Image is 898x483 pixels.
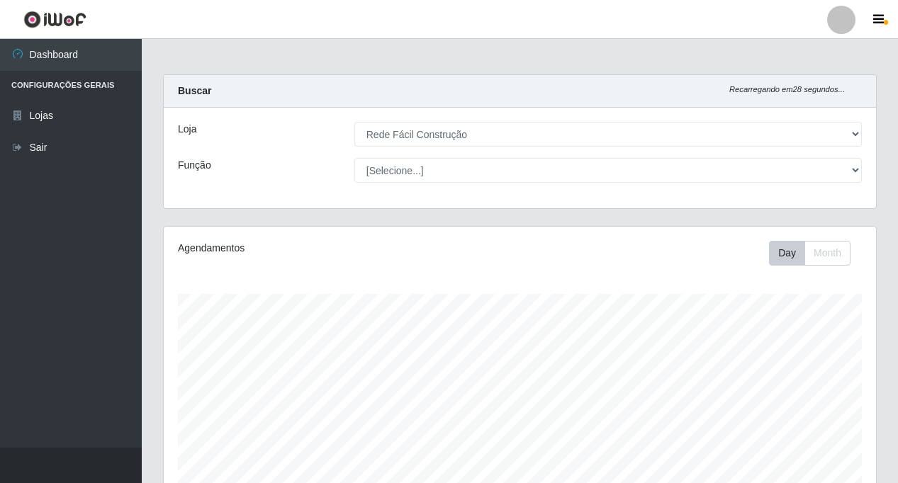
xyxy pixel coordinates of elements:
[23,11,86,28] img: CoreUI Logo
[729,85,845,93] i: Recarregando em 28 segundos...
[769,241,862,266] div: Toolbar with button groups
[769,241,851,266] div: First group
[178,85,211,96] strong: Buscar
[769,241,805,266] button: Day
[178,158,211,173] label: Função
[178,241,451,256] div: Agendamentos
[804,241,851,266] button: Month
[178,122,196,137] label: Loja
